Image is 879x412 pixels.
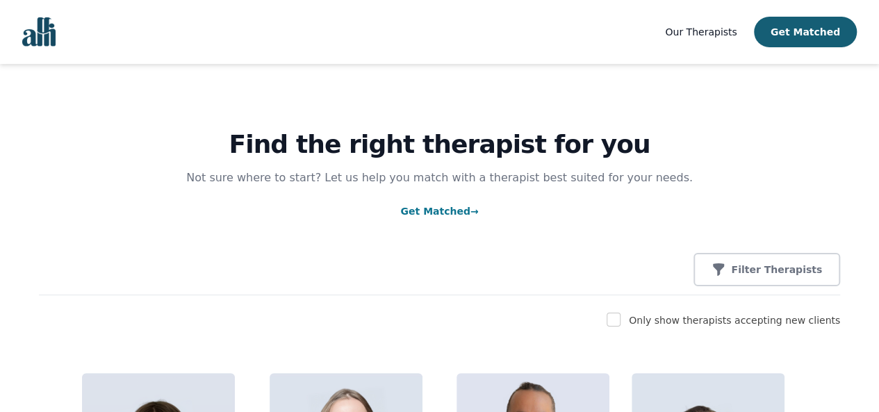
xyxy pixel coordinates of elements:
[22,17,56,47] img: alli logo
[470,206,479,217] span: →
[665,26,737,38] span: Our Therapists
[665,24,737,40] a: Our Therapists
[400,206,478,217] a: Get Matched
[693,253,840,286] button: Filter Therapists
[39,131,840,158] h1: Find the right therapist for you
[629,315,840,326] label: Only show therapists accepting new clients
[754,17,857,47] button: Get Matched
[173,170,707,186] p: Not sure where to start? Let us help you match with a therapist best suited for your needs.
[731,263,822,277] p: Filter Therapists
